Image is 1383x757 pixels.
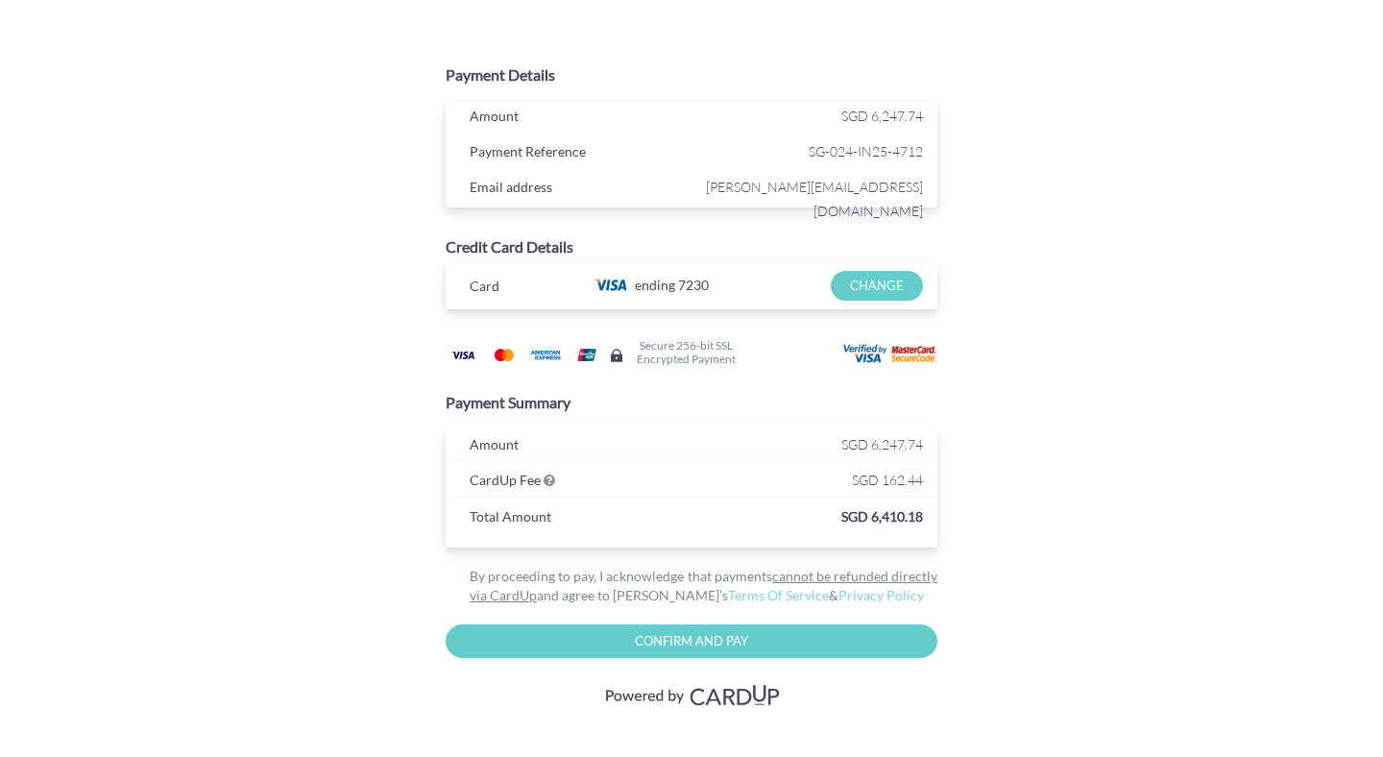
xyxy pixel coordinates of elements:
[446,64,937,86] div: Payment Details
[696,468,937,497] div: SGD 162.44
[678,277,709,293] span: 7230
[843,344,939,365] img: User card
[635,271,675,300] span: ending
[728,587,829,603] a: Terms Of Service
[526,343,565,367] img: American Express
[595,677,788,713] img: Visa, Mastercard
[470,568,937,603] u: cannot be refunded directly via CardUp
[455,274,575,303] div: Card
[831,271,922,301] input: CHANGE
[696,139,923,163] span: SG-024-IN25-4712
[446,567,937,605] div: By proceeding to pay, I acknowledge that payments and agree to [PERSON_NAME]’s &
[841,108,923,124] span: SGD 6,247.74
[838,587,924,603] a: Privacy Policy
[444,343,482,367] img: Visa
[446,392,937,414] div: Payment Summary
[455,104,696,133] div: Amount
[455,504,616,533] div: Total Amount
[696,175,923,223] span: [PERSON_NAME][EMAIL_ADDRESS][DOMAIN_NAME]
[455,468,696,497] div: CardUp Fee
[455,432,696,461] div: Amount
[616,504,936,533] div: SGD 6,410.18
[609,348,624,363] img: Secure lock
[637,339,736,364] h6: Secure 256-bit SSL Encrypted Payment
[568,343,606,367] img: Union Pay
[446,624,937,658] input: Confirm and Pay
[446,236,937,258] div: Credit Card Details
[841,436,923,452] span: SGD 6,247.74
[455,139,696,168] div: Payment Reference
[485,343,523,367] img: Mastercard
[455,175,696,204] div: Email address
